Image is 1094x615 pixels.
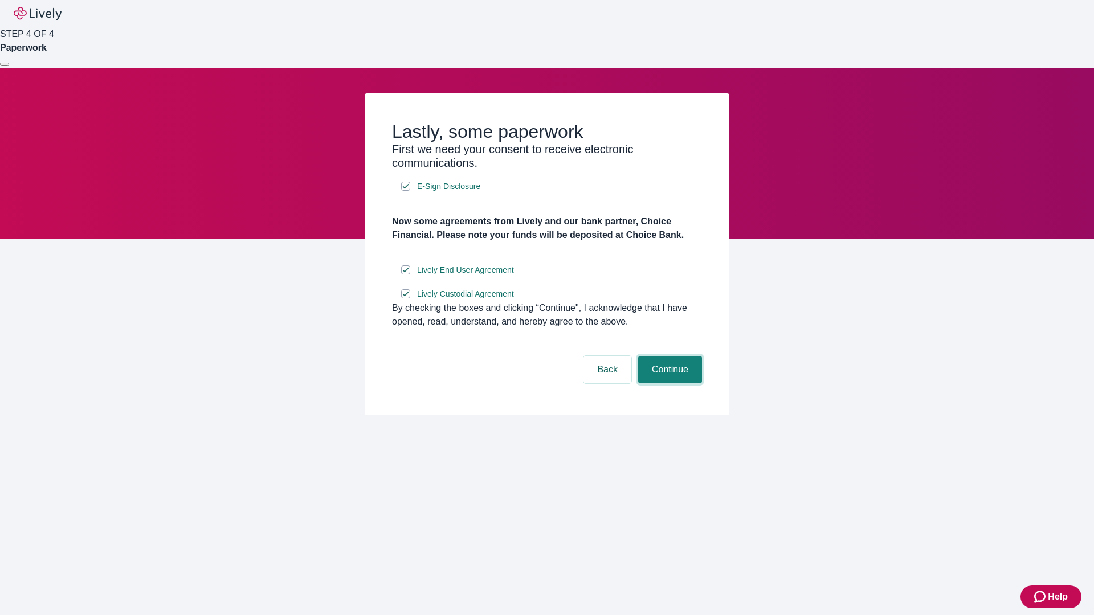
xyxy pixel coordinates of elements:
button: Zendesk support iconHelp [1020,585,1081,608]
a: e-sign disclosure document [415,287,516,301]
h2: Lastly, some paperwork [392,121,702,142]
a: e-sign disclosure document [415,263,516,277]
span: E-Sign Disclosure [417,181,480,192]
img: Lively [14,7,62,20]
svg: Zendesk support icon [1034,590,1048,604]
a: e-sign disclosure document [415,179,483,194]
span: Lively End User Agreement [417,264,514,276]
h3: First we need your consent to receive electronic communications. [392,142,702,170]
span: Lively Custodial Agreement [417,288,514,300]
button: Back [583,356,631,383]
span: Help [1048,590,1068,604]
h4: Now some agreements from Lively and our bank partner, Choice Financial. Please note your funds wi... [392,215,702,242]
button: Continue [638,356,702,383]
div: By checking the boxes and clicking “Continue", I acknowledge that I have opened, read, understand... [392,301,702,329]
